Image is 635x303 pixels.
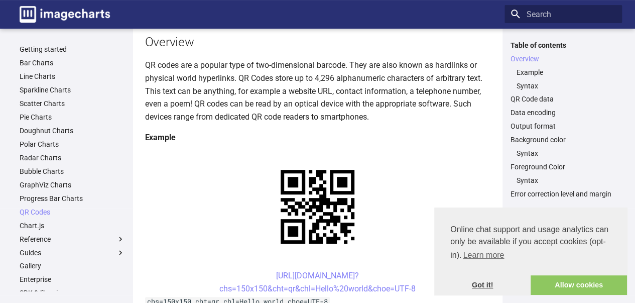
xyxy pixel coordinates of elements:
a: Polar Charts [20,140,125,149]
a: Bar Charts [20,58,125,67]
a: Sparkline Charts [20,85,125,94]
a: QR Codes [20,208,125,217]
a: SDK & libraries [20,288,125,297]
a: Getting started [20,45,125,54]
a: Data encoding [511,108,616,117]
a: Scatter Charts [20,99,125,108]
a: Radar Charts [20,153,125,162]
nav: Table of contents [504,41,622,199]
a: Syntax [517,149,616,158]
a: GraphViz Charts [20,180,125,189]
a: allow cookies [531,275,627,295]
a: Pie Charts [20,113,125,122]
a: Example [517,68,616,77]
a: Bubble Charts [20,167,125,176]
nav: Background color [511,149,616,158]
a: Syntax [517,81,616,90]
img: chart [263,152,372,261]
a: Image-Charts documentation [16,2,114,27]
a: Enterprise [20,275,125,284]
a: learn more about cookies [461,248,505,263]
img: logo [20,6,110,23]
h4: Example [145,131,490,144]
a: Syntax [517,176,616,185]
a: Line Charts [20,72,125,81]
div: cookieconsent [434,208,627,295]
a: Overview [511,54,616,63]
label: Reference [20,235,125,244]
h2: Overview [145,33,490,51]
input: Search [504,5,622,23]
label: Guides [20,248,125,257]
nav: Foreground Color [511,176,616,185]
a: Progress Bar Charts [20,194,125,203]
a: dismiss cookie message [434,275,531,295]
a: Foreground Color [511,162,616,171]
nav: Overview [511,68,616,90]
a: Output format [511,122,616,131]
a: Gallery [20,261,125,270]
span: Online chat support and usage analytics can only be available if you accept cookies (opt-in). [450,224,611,263]
p: QR codes are a popular type of two-dimensional barcode. They are also known as hardlinks or physi... [145,59,490,123]
a: [URL][DOMAIN_NAME]?chs=150x150&cht=qr&chl=Hello%20world&choe=UTF-8 [219,271,416,293]
a: QR Code data [511,94,616,104]
a: Background color [511,135,616,144]
label: Table of contents [504,41,622,50]
a: Doughnut Charts [20,126,125,135]
a: Chart.js [20,221,125,230]
a: Error correction level and margin [511,189,616,198]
